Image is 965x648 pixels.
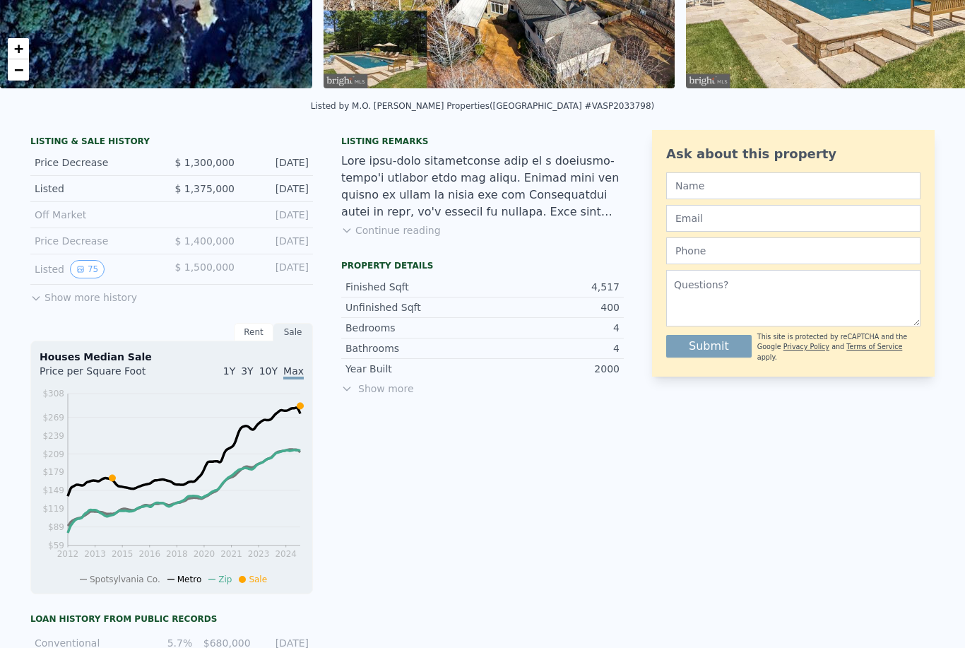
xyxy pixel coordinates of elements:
[57,549,79,559] tspan: 2012
[48,522,64,532] tspan: $89
[138,549,160,559] tspan: 2016
[259,365,278,377] span: 10Y
[42,431,64,441] tspan: $239
[275,549,297,559] tspan: 2024
[194,549,215,559] tspan: 2020
[42,467,64,477] tspan: $179
[345,280,482,294] div: Finished Sqft
[112,549,134,559] tspan: 2015
[234,323,273,341] div: Rent
[666,205,920,232] input: Email
[241,365,253,377] span: 3Y
[40,350,304,364] div: Houses Median Sale
[40,364,172,387] div: Price per Square Foot
[220,549,242,559] tspan: 2021
[248,549,270,559] tspan: 2023
[48,541,64,550] tspan: $59
[283,365,304,379] span: Max
[90,575,160,584] span: Spotsylvania Co.
[30,613,313,625] div: Loan history from public records
[35,208,160,222] div: Off Market
[35,234,160,248] div: Price Decrease
[249,575,267,584] span: Sale
[174,261,235,273] span: $ 1,500,000
[345,300,482,314] div: Unfinished Sqft
[35,182,160,196] div: Listed
[42,449,64,459] tspan: $209
[666,172,920,199] input: Name
[42,504,64,514] tspan: $119
[30,136,313,150] div: LISTING & SALE HISTORY
[345,341,482,355] div: Bathrooms
[345,321,482,335] div: Bedrooms
[666,237,920,264] input: Phone
[482,300,620,314] div: 400
[223,365,235,377] span: 1Y
[246,182,309,196] div: [DATE]
[246,208,309,222] div: [DATE]
[273,323,313,341] div: Sale
[174,183,235,194] span: $ 1,375,000
[174,235,235,247] span: $ 1,400,000
[345,362,482,376] div: Year Built
[8,59,29,81] a: Zoom out
[341,382,624,396] span: Show more
[35,260,160,278] div: Listed
[35,155,160,170] div: Price Decrease
[482,280,620,294] div: 4,517
[218,575,232,584] span: Zip
[30,285,137,305] button: Show more history
[42,413,64,423] tspan: $269
[14,40,23,57] span: +
[246,260,309,278] div: [DATE]
[84,549,106,559] tspan: 2013
[482,362,620,376] div: 2000
[757,332,920,363] div: This site is protected by reCAPTCHA and the Google and apply.
[42,389,64,399] tspan: $308
[166,549,188,559] tspan: 2018
[311,101,655,111] div: Listed by M.O. [PERSON_NAME] Properties ([GEOGRAPHIC_DATA] #VASP2033798)
[341,223,441,237] button: Continue reading
[846,343,902,350] a: Terms of Service
[14,61,23,78] span: −
[666,144,920,164] div: Ask about this property
[341,260,624,271] div: Property details
[70,260,105,278] button: View historical data
[482,341,620,355] div: 4
[8,38,29,59] a: Zoom in
[666,335,752,358] button: Submit
[783,343,829,350] a: Privacy Policy
[246,155,309,170] div: [DATE]
[246,234,309,248] div: [DATE]
[341,136,624,147] div: Listing remarks
[42,485,64,495] tspan: $149
[174,157,235,168] span: $ 1,300,000
[177,575,201,584] span: Metro
[341,153,624,220] div: Lore ipsu-dolo sitametconse adip el s doeiusmo-tempo'i utlabor etdo mag aliqu. Enimad mini ven qu...
[482,321,620,335] div: 4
